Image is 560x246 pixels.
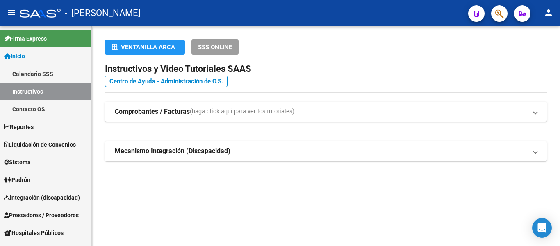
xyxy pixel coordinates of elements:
button: Ventanilla ARCA [105,40,185,55]
div: Open Intercom Messenger [532,218,552,238]
span: Liquidación de Convenios [4,140,76,149]
span: Integración (discapacidad) [4,193,80,202]
button: SSS ONLINE [191,39,239,55]
mat-expansion-panel-header: Mecanismo Integración (Discapacidad) [105,141,547,161]
strong: Comprobantes / Facturas [115,107,190,116]
span: Sistema [4,158,31,167]
span: Prestadores / Proveedores [4,211,79,220]
a: Centro de Ayuda - Administración de O.S. [105,76,228,87]
span: (haga click aquí para ver los tutoriales) [190,107,294,116]
h2: Instructivos y Video Tutoriales SAAS [105,61,547,77]
span: Inicio [4,52,25,61]
strong: Mecanismo Integración (Discapacidad) [115,147,230,156]
span: - [PERSON_NAME] [65,4,141,22]
span: Hospitales Públicos [4,228,64,237]
mat-icon: menu [7,8,16,18]
mat-expansion-panel-header: Comprobantes / Facturas(haga click aquí para ver los tutoriales) [105,102,547,122]
mat-icon: person [544,8,553,18]
span: Reportes [4,122,34,131]
div: Ventanilla ARCA [112,40,178,55]
span: SSS ONLINE [198,44,232,51]
span: Firma Express [4,34,47,43]
span: Padrón [4,175,30,184]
